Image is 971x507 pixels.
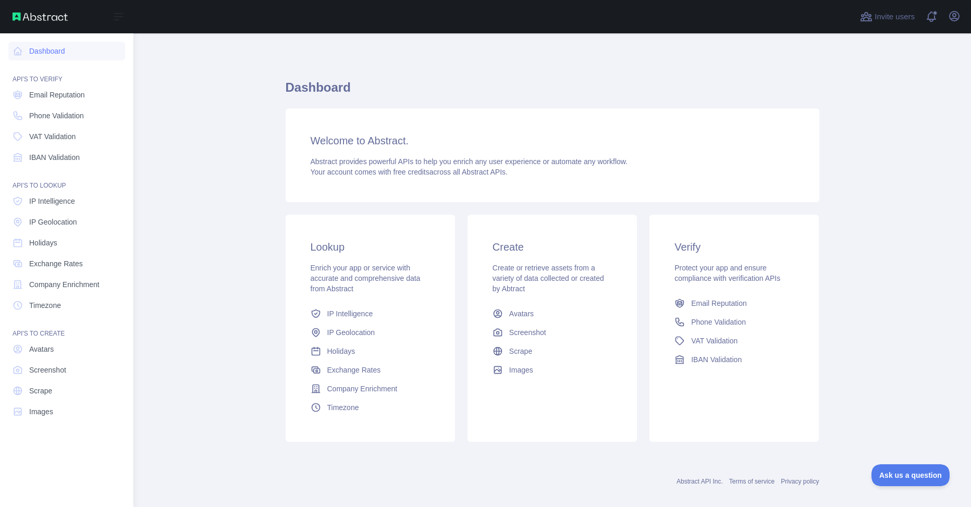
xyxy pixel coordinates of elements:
[306,361,434,379] a: Exchange Rates
[670,350,798,369] a: IBAN Validation
[29,365,66,375] span: Screenshot
[311,133,794,148] h3: Welcome to Abstract.
[8,85,125,104] a: Email Reputation
[327,308,373,319] span: IP Intelligence
[691,298,747,308] span: Email Reputation
[674,264,780,282] span: Protect your app and ensure compliance with verification APIs
[691,317,746,327] span: Phone Validation
[493,264,604,293] span: Create or retrieve assets from a variety of data collected or created by Abtract
[311,264,421,293] span: Enrich your app or service with accurate and comprehensive data from Abstract
[29,152,80,163] span: IBAN Validation
[8,340,125,358] a: Avatars
[306,323,434,342] a: IP Geolocation
[488,304,616,323] a: Avatars
[781,478,819,485] a: Privacy policy
[677,478,723,485] a: Abstract API Inc.
[29,279,100,290] span: Company Enrichment
[8,254,125,273] a: Exchange Rates
[670,313,798,331] a: Phone Validation
[29,258,83,269] span: Exchange Rates
[327,327,375,338] span: IP Geolocation
[8,233,125,252] a: Holidays
[8,106,125,125] a: Phone Validation
[8,169,125,190] div: API'S TO LOOKUP
[311,157,628,166] span: Abstract provides powerful APIs to help you enrich any user experience or automate any workflow.
[306,342,434,361] a: Holidays
[875,11,915,23] span: Invite users
[8,42,125,60] a: Dashboard
[674,240,794,254] h3: Verify
[488,361,616,379] a: Images
[8,361,125,379] a: Screenshot
[29,131,76,142] span: VAT Validation
[509,327,546,338] span: Screenshot
[8,213,125,231] a: IP Geolocation
[29,344,54,354] span: Avatars
[29,238,57,248] span: Holidays
[871,464,950,486] iframe: Toggle Customer Support
[394,168,429,176] span: free credits
[509,346,532,356] span: Scrape
[29,386,52,396] span: Scrape
[29,90,85,100] span: Email Reputation
[29,217,77,227] span: IP Geolocation
[488,323,616,342] a: Screenshot
[670,331,798,350] a: VAT Validation
[29,110,84,121] span: Phone Validation
[8,275,125,294] a: Company Enrichment
[29,300,61,311] span: Timezone
[327,384,398,394] span: Company Enrichment
[670,294,798,313] a: Email Reputation
[306,379,434,398] a: Company Enrichment
[8,296,125,315] a: Timezone
[8,192,125,211] a: IP Intelligence
[327,365,381,375] span: Exchange Rates
[8,381,125,400] a: Scrape
[286,79,819,104] h1: Dashboard
[29,406,53,417] span: Images
[327,402,359,413] span: Timezone
[8,63,125,83] div: API'S TO VERIFY
[13,13,68,21] img: Abstract API
[29,196,75,206] span: IP Intelligence
[729,478,775,485] a: Terms of service
[8,402,125,421] a: Images
[306,304,434,323] a: IP Intelligence
[509,308,534,319] span: Avatars
[306,398,434,417] a: Timezone
[858,8,917,25] button: Invite users
[691,354,742,365] span: IBAN Validation
[8,127,125,146] a: VAT Validation
[493,240,612,254] h3: Create
[311,168,508,176] span: Your account comes with across all Abstract APIs.
[327,346,355,356] span: Holidays
[311,240,430,254] h3: Lookup
[509,365,533,375] span: Images
[691,336,738,346] span: VAT Validation
[8,317,125,338] div: API'S TO CREATE
[8,148,125,167] a: IBAN Validation
[488,342,616,361] a: Scrape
